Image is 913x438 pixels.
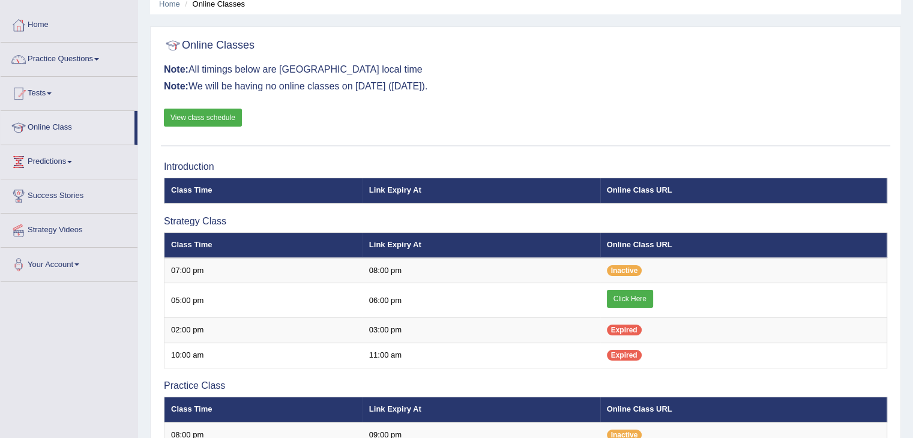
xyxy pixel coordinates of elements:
h3: Strategy Class [164,216,887,227]
a: Click Here [607,290,653,308]
td: 05:00 pm [164,283,363,318]
span: Inactive [607,265,642,276]
td: 02:00 pm [164,318,363,343]
span: Expired [607,350,642,361]
a: Online Class [1,111,134,141]
td: 07:00 pm [164,258,363,283]
th: Link Expiry At [363,233,600,258]
a: Your Account [1,248,137,278]
h3: Practice Class [164,380,887,391]
a: Strategy Videos [1,214,137,244]
a: Tests [1,77,137,107]
a: Home [1,8,137,38]
a: Success Stories [1,179,137,209]
th: Class Time [164,397,363,422]
th: Link Expiry At [363,397,600,422]
th: Class Time [164,178,363,203]
th: Online Class URL [600,397,887,422]
span: Expired [607,325,642,335]
td: 06:00 pm [363,283,600,318]
td: 10:00 am [164,343,363,368]
b: Note: [164,81,188,91]
b: Note: [164,64,188,74]
th: Class Time [164,233,363,258]
td: 08:00 pm [363,258,600,283]
a: View class schedule [164,109,242,127]
a: Predictions [1,145,137,175]
h2: Online Classes [164,37,255,55]
td: 11:00 am [363,343,600,368]
a: Practice Questions [1,43,137,73]
th: Online Class URL [600,233,887,258]
h3: Introduction [164,161,887,172]
h3: All timings below are [GEOGRAPHIC_DATA] local time [164,64,887,75]
th: Online Class URL [600,178,887,203]
h3: We will be having no online classes on [DATE] ([DATE]). [164,81,887,92]
td: 03:00 pm [363,318,600,343]
th: Link Expiry At [363,178,600,203]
